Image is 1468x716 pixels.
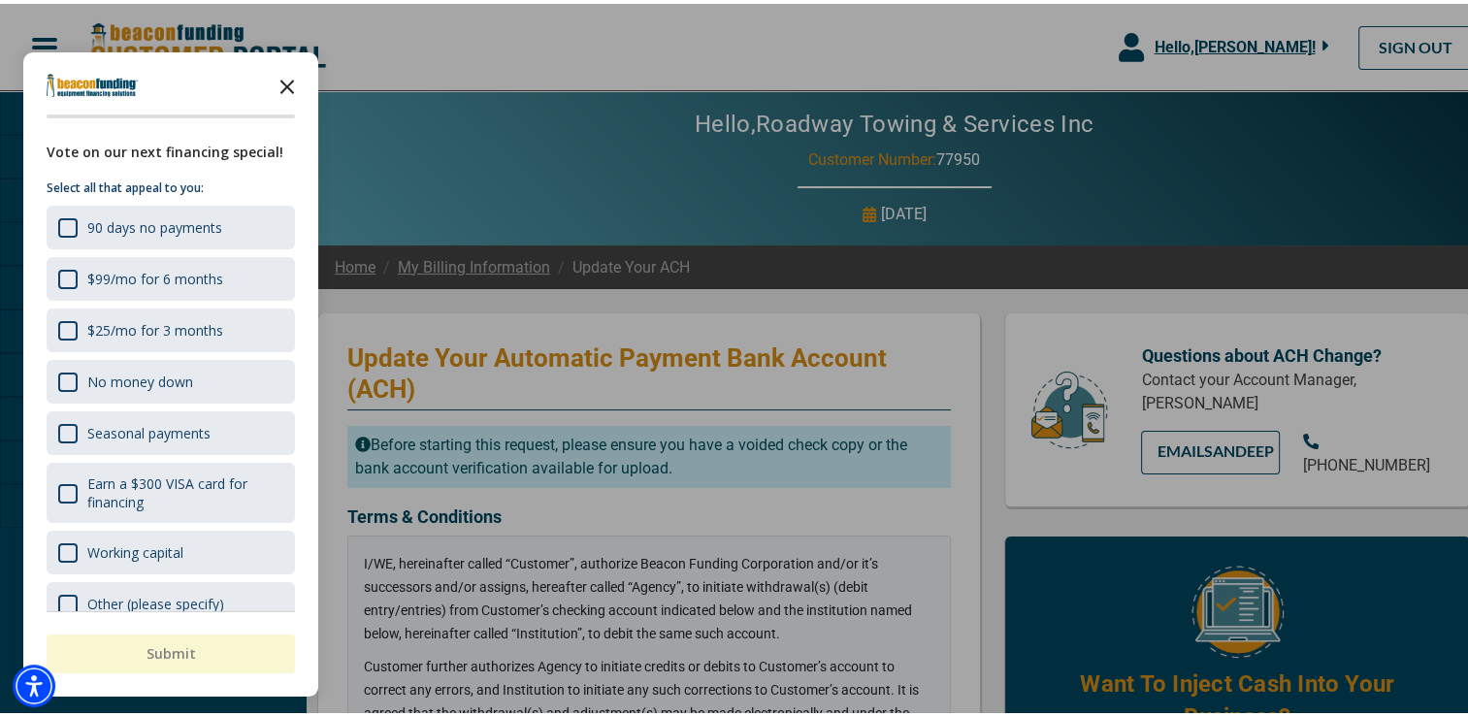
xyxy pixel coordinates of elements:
[13,661,55,703] div: Accessibility Menu
[87,420,211,439] div: Seasonal payments
[268,62,307,101] button: Close the survey
[87,317,223,336] div: $25/mo for 3 months
[87,539,183,558] div: Working capital
[47,527,295,570] div: Working capital
[47,578,295,622] div: Other (please specify)
[87,266,223,284] div: $99/mo for 6 months
[87,471,283,507] div: Earn a $300 VISA card for financing
[47,356,295,400] div: No money down
[47,459,295,519] div: Earn a $300 VISA card for financing
[47,202,295,245] div: 90 days no payments
[87,214,222,233] div: 90 days no payments
[47,305,295,348] div: $25/mo for 3 months
[47,138,295,159] div: Vote on our next financing special!
[87,591,224,609] div: Other (please specify)
[47,407,295,451] div: Seasonal payments
[23,49,318,693] div: Survey
[47,70,138,93] img: Company logo
[47,175,295,194] p: Select all that appeal to you:
[47,631,295,669] button: Submit
[47,253,295,297] div: $99/mo for 6 months
[87,369,193,387] div: No money down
